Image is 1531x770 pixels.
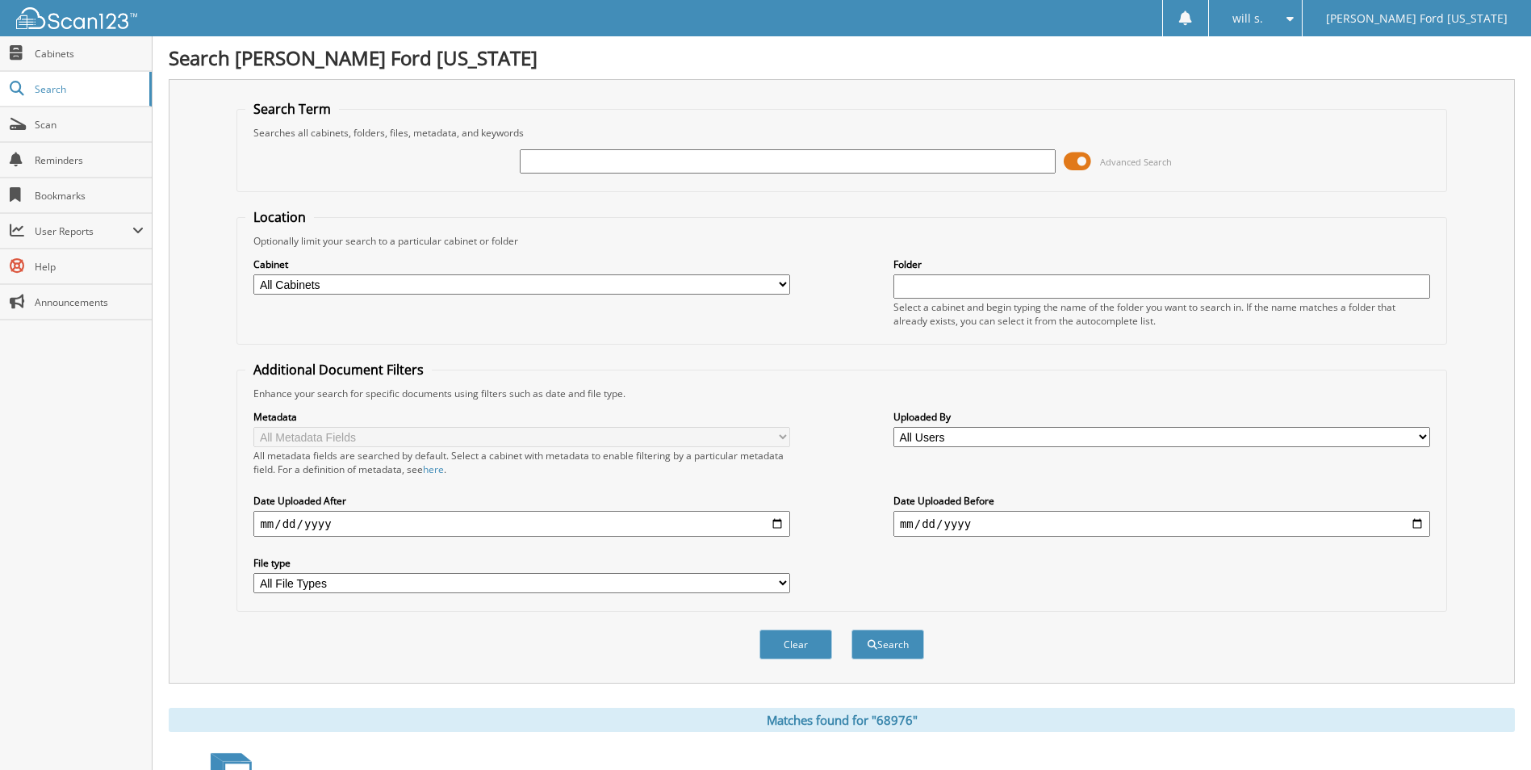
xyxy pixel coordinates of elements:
[169,44,1515,71] h1: Search [PERSON_NAME] Ford [US_STATE]
[253,257,790,271] label: Cabinet
[16,7,137,29] img: scan123-logo-white.svg
[1326,14,1508,23] span: [PERSON_NAME] Ford [US_STATE]
[253,556,790,570] label: File type
[35,47,144,61] span: Cabinets
[35,295,144,309] span: Announcements
[851,630,924,659] button: Search
[1450,693,1531,770] iframe: Chat Widget
[35,260,144,274] span: Help
[245,100,339,118] legend: Search Term
[1232,14,1263,23] span: will s.
[893,410,1430,424] label: Uploaded By
[35,82,141,96] span: Search
[253,410,790,424] label: Metadata
[893,511,1430,537] input: end
[253,449,790,476] div: All metadata fields are searched by default. Select a cabinet with metadata to enable filtering b...
[35,189,144,203] span: Bookmarks
[759,630,832,659] button: Clear
[893,257,1430,271] label: Folder
[1100,156,1172,168] span: Advanced Search
[245,126,1437,140] div: Searches all cabinets, folders, files, metadata, and keywords
[245,234,1437,248] div: Optionally limit your search to a particular cabinet or folder
[893,300,1430,328] div: Select a cabinet and begin typing the name of the folder you want to search in. If the name match...
[253,511,790,537] input: start
[423,462,444,476] a: here
[245,361,432,379] legend: Additional Document Filters
[253,494,790,508] label: Date Uploaded After
[169,708,1515,732] div: Matches found for "68976"
[35,118,144,132] span: Scan
[245,208,314,226] legend: Location
[35,224,132,238] span: User Reports
[893,494,1430,508] label: Date Uploaded Before
[245,387,1437,400] div: Enhance your search for specific documents using filters such as date and file type.
[35,153,144,167] span: Reminders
